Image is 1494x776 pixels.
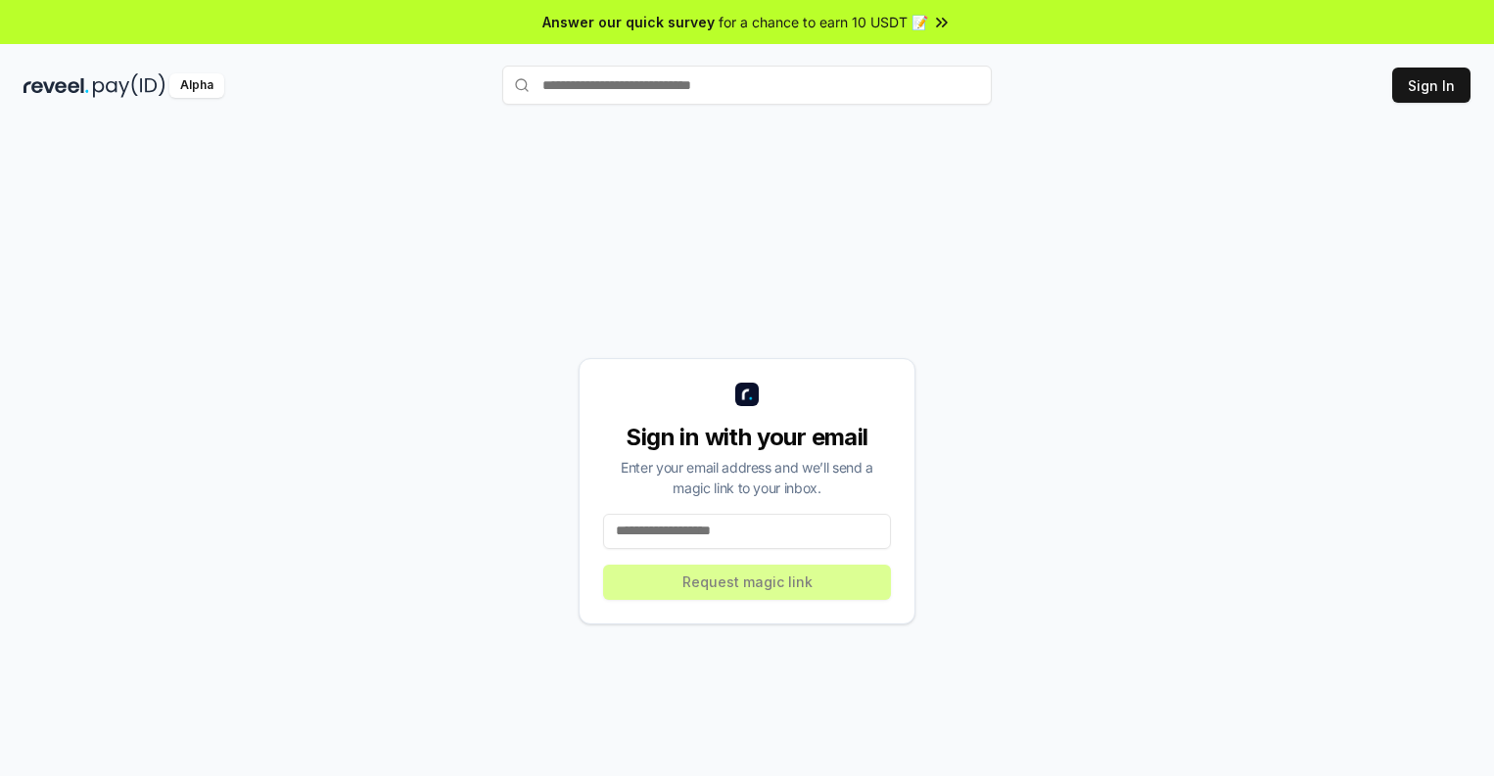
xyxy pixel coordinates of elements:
[603,457,891,498] div: Enter your email address and we’ll send a magic link to your inbox.
[23,73,89,98] img: reveel_dark
[93,73,165,98] img: pay_id
[735,383,759,406] img: logo_small
[542,12,715,32] span: Answer our quick survey
[603,422,891,453] div: Sign in with your email
[719,12,928,32] span: for a chance to earn 10 USDT 📝
[1392,68,1471,103] button: Sign In
[169,73,224,98] div: Alpha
